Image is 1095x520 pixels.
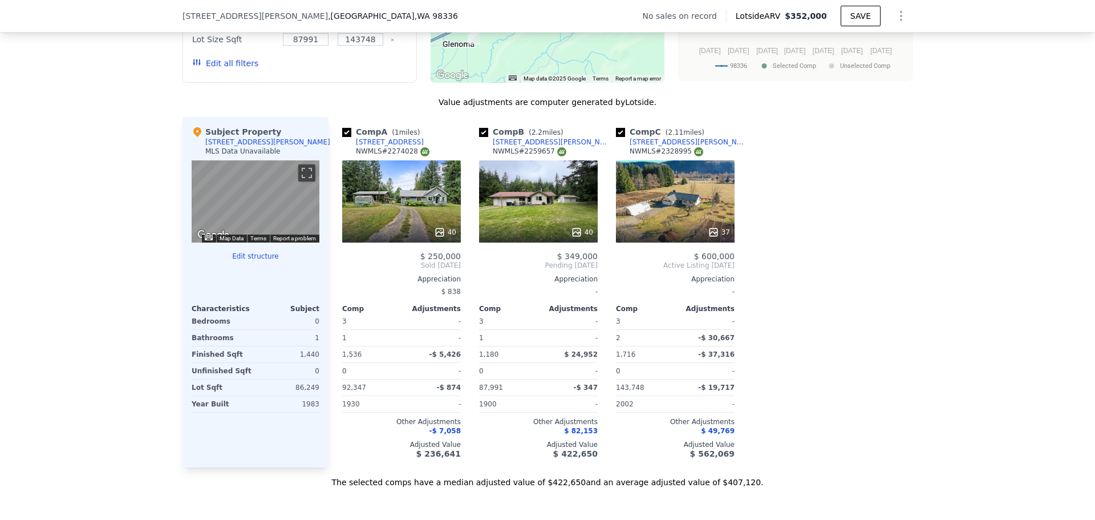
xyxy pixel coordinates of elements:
span: 2.11 [668,128,683,136]
text: [DATE] [841,47,863,55]
span: ( miles) [524,128,567,136]
div: - [404,363,461,379]
span: ( miles) [661,128,709,136]
a: [STREET_ADDRESS][PERSON_NAME] [479,138,611,147]
div: Adjusted Value [342,440,461,449]
div: 1930 [342,396,399,412]
a: Terms (opens in new tab) [593,75,609,82]
a: Report a map error [615,75,661,82]
div: Adjustments [538,304,598,313]
div: - [404,330,461,346]
div: NWMLS # 2328995 [630,147,703,156]
div: Unfinished Sqft [192,363,253,379]
div: - [541,396,598,412]
button: SAVE [841,6,881,26]
div: Comp [479,304,538,313]
img: NWMLS Logo [557,147,566,156]
div: Other Adjustments [479,417,598,426]
span: -$ 5,426 [429,350,461,358]
div: The selected comps have a median adjusted value of $422,650 and an average adjusted value of $407... [182,467,912,488]
text: Selected Comp [773,62,816,70]
span: 3 [342,317,347,325]
img: Google [194,228,232,243]
button: Edit all filters [192,58,258,69]
button: Show Options [890,5,912,27]
div: Map [192,160,319,243]
div: Adjusted Value [616,440,735,449]
div: 1 [342,330,399,346]
div: NWMLS # 2274028 [356,147,429,156]
text: [DATE] [728,47,749,55]
div: - [541,330,598,346]
div: Value adjustments are computer generated by Lotside . [182,96,912,108]
div: [STREET_ADDRESS][PERSON_NAME] [630,138,748,147]
div: - [678,396,735,412]
div: Subject [255,304,319,313]
button: Keyboard shortcuts [509,75,517,80]
span: , [GEOGRAPHIC_DATA] [328,10,458,22]
div: 1 [479,330,536,346]
button: Toggle fullscreen view [298,164,315,182]
div: Lot Sqft [192,380,253,396]
span: $ 349,000 [557,252,598,261]
text: [DATE] [784,47,806,55]
span: $ 600,000 [694,252,735,261]
span: Active Listing [DATE] [616,261,735,270]
span: Pending [DATE] [479,261,598,270]
text: Unselected Comp [840,62,890,70]
div: Comp B [479,126,568,138]
img: Google [433,68,471,83]
span: $352,000 [785,11,827,21]
div: Subject Property [192,126,281,138]
span: $ 562,069 [690,449,735,458]
a: Open this area in Google Maps (opens a new window) [194,228,232,243]
div: 2002 [616,396,673,412]
span: $ 236,641 [416,449,461,458]
img: NWMLS Logo [694,147,703,156]
text: [DATE] [756,47,778,55]
span: 1,716 [616,350,635,358]
text: [DATE] [813,47,834,55]
div: - [404,396,461,412]
span: -$ 7,058 [429,427,461,435]
div: 1983 [258,396,319,412]
div: [STREET_ADDRESS] [356,138,424,147]
span: 92,347 [342,384,366,392]
span: 0 [479,367,484,375]
button: Keyboard shortcuts [205,235,213,240]
div: 0 [258,313,319,329]
div: Appreciation [616,275,735,284]
div: Bedrooms [192,313,253,329]
text: [DATE] [870,47,892,55]
span: 1,536 [342,350,362,358]
div: Bathrooms [192,330,253,346]
span: $ 838 [441,288,461,296]
a: Open this area in Google Maps (opens a new window) [433,68,471,83]
span: 0 [342,367,347,375]
span: $ 49,769 [701,427,735,435]
img: NWMLS Logo [420,147,429,156]
div: MLS Data Unavailable [205,147,281,156]
button: Edit structure [192,252,319,261]
span: 1 [395,128,399,136]
span: 87,991 [479,384,503,392]
div: Street View [192,160,319,243]
span: [STREET_ADDRESS][PERSON_NAME] [182,10,328,22]
text: [DATE] [699,47,721,55]
span: 2.2 [532,128,542,136]
div: - [404,313,461,329]
div: - [678,313,735,329]
button: Clear [390,38,395,42]
div: - [616,284,735,300]
button: Map Data [220,235,244,243]
span: -$ 19,717 [698,384,735,392]
span: Sold [DATE] [342,261,461,270]
span: Lotside ARV [736,10,785,22]
div: 121 Belcher Rd [468,25,480,45]
div: 40 [571,227,593,238]
div: - [541,363,598,379]
div: Finished Sqft [192,346,253,362]
span: ( miles) [387,128,424,136]
span: 0 [616,367,620,375]
div: - [541,313,598,329]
